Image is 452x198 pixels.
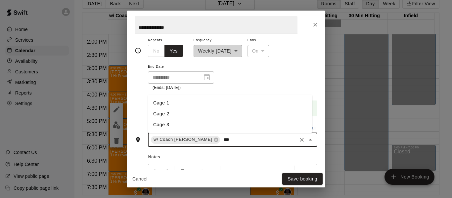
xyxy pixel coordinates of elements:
div: outlined button group [148,45,183,57]
button: Insert Link [281,166,293,178]
button: Save booking [282,173,323,185]
div: On [248,45,269,57]
button: Close [309,19,321,31]
button: Formatting Options [176,166,219,178]
button: Redo [161,166,173,178]
button: Close [306,135,315,144]
button: Format Bold [222,166,233,178]
button: Cancel [129,173,151,185]
svg: Timing [135,47,141,54]
li: Cage 1 [148,98,312,108]
span: End Date [148,62,214,71]
li: Cage 2 [148,108,312,119]
button: Yes [164,45,183,57]
span: Ends [248,36,269,45]
span: Notes [148,152,317,163]
span: Repeats [148,36,188,45]
div: w/ Coach [PERSON_NAME] [151,136,220,144]
span: w/ Coach [PERSON_NAME] [151,136,215,143]
button: Left Align [296,166,307,178]
p: (Ends: [DATE]) [153,85,209,91]
span: Normal [188,168,211,175]
svg: Rooms [135,137,141,143]
button: Clear [297,135,306,144]
button: Undo [150,166,161,178]
button: Format Strikethrough [257,166,269,178]
button: Insert Code [269,166,281,178]
button: Format Italics [234,166,245,178]
span: Frequency [194,36,242,45]
li: Cage 3 [148,119,312,130]
button: Format Underline [246,166,257,178]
